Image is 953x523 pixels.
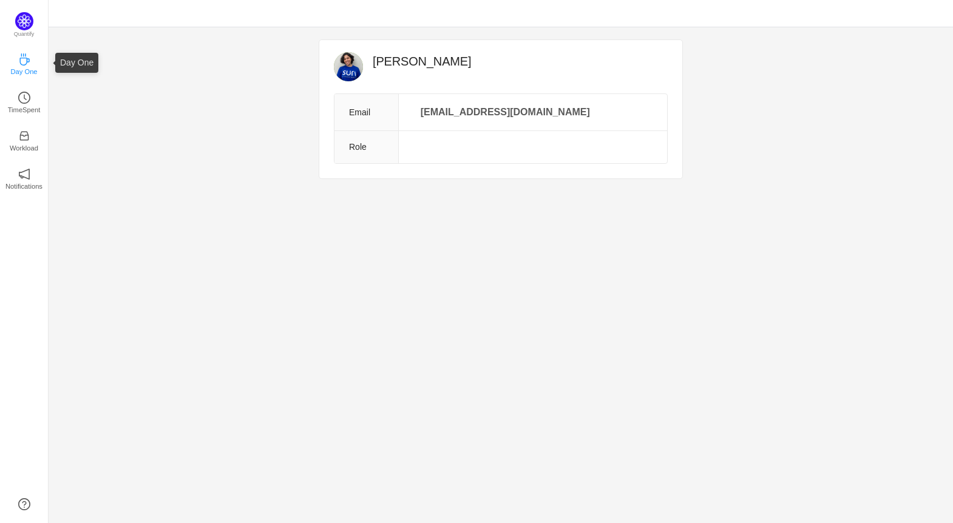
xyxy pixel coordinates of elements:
[334,131,398,164] th: Role
[18,92,30,104] i: icon: clock-circle
[18,498,30,510] a: icon: question-circle
[18,95,30,107] a: icon: clock-circleTimeSpent
[5,181,42,192] p: Notifications
[10,66,37,77] p: Day One
[15,12,33,30] img: Quantify
[373,52,668,70] h2: [PERSON_NAME]
[18,130,30,142] i: icon: inbox
[18,53,30,66] i: icon: coffee
[18,133,30,146] a: icon: inboxWorkload
[18,172,30,184] a: icon: notificationNotifications
[10,143,38,154] p: Workload
[334,94,398,131] th: Email
[413,104,597,121] p: [EMAIL_ADDRESS][DOMAIN_NAME]
[14,30,35,39] p: Quantify
[8,104,41,115] p: TimeSpent
[18,57,30,69] a: icon: coffeeDay One
[334,52,363,81] img: EV
[18,168,30,180] i: icon: notification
